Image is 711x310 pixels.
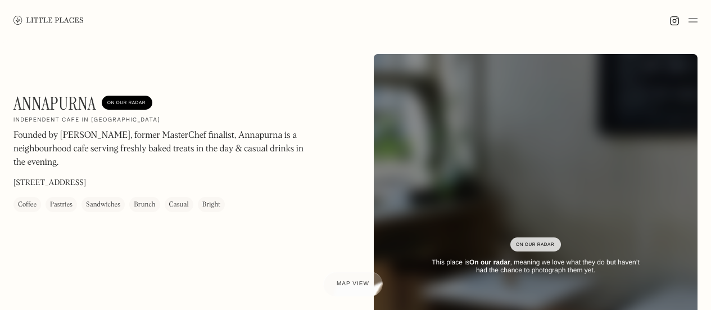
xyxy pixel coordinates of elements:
[469,258,510,266] strong: On our radar
[107,98,147,109] div: On Our Radar
[425,258,646,275] div: This place is , meaning we love what they do but haven’t had the chance to photograph them yet.
[13,178,86,190] p: [STREET_ADDRESS]
[323,272,383,296] a: Map view
[86,200,120,211] div: Sandwiches
[516,239,555,250] div: On Our Radar
[50,200,73,211] div: Pastries
[202,200,220,211] div: Bright
[18,200,37,211] div: Coffee
[13,93,96,114] h1: Annapurna
[134,200,155,211] div: Brunch
[337,281,369,287] span: Map view
[13,129,317,170] p: Founded by [PERSON_NAME], former MasterChef finalist, Annapurna is a neighbourhood cafe serving f...
[169,200,189,211] div: Casual
[13,117,160,125] h2: Independent cafe in [GEOGRAPHIC_DATA]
